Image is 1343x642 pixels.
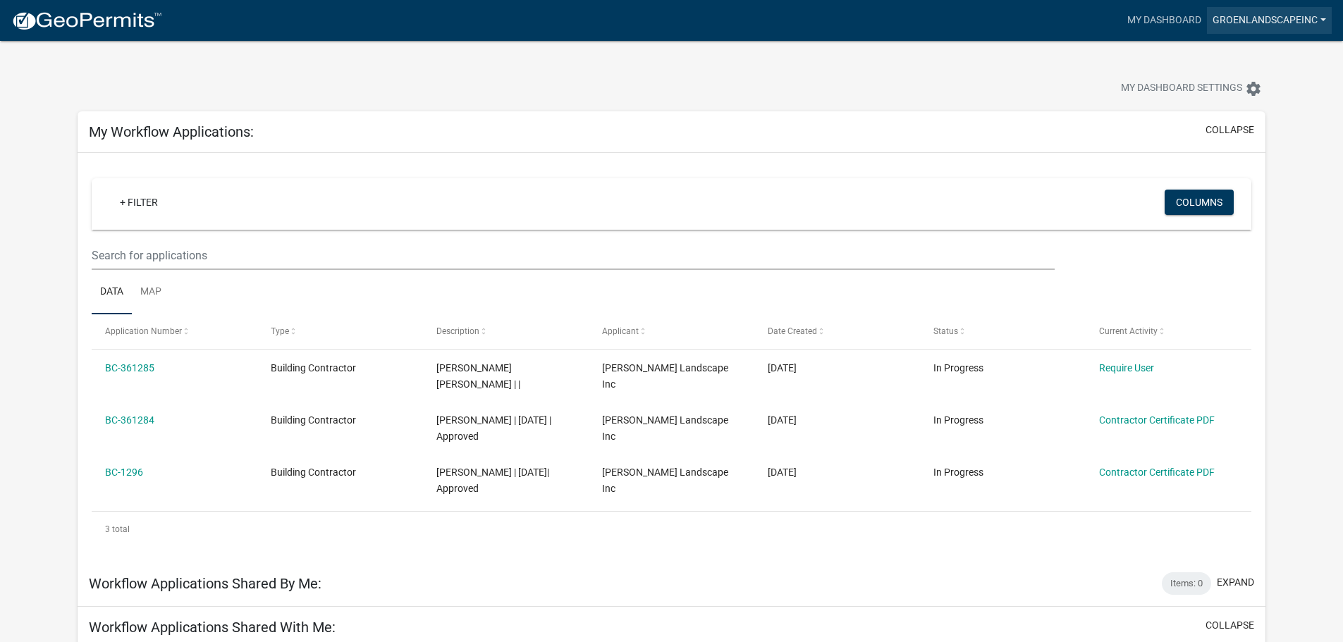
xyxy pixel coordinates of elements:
[1099,467,1215,478] a: Contractor Certificate PDF
[271,414,356,426] span: Building Contractor
[1245,80,1262,97] i: settings
[105,362,154,374] a: BC-361285
[602,467,728,494] span: Groen Landscape Inc
[271,467,356,478] span: Building Contractor
[589,314,754,348] datatable-header-cell: Applicant
[1085,314,1251,348] datatable-header-cell: Current Activity
[436,326,479,336] span: Description
[1121,80,1242,97] span: My Dashboard Settings
[78,153,1265,561] div: collapse
[1217,575,1254,590] button: expand
[602,326,639,336] span: Applicant
[1206,618,1254,633] button: collapse
[1122,7,1207,34] a: My Dashboard
[105,467,143,478] a: BC-1296
[132,270,170,315] a: Map
[768,467,797,478] span: 07/29/2024
[919,314,1085,348] datatable-header-cell: Status
[1206,123,1254,137] button: collapse
[436,467,549,494] span: Chad Groen | 08/06/2024| Approved
[105,414,154,426] a: BC-361284
[768,414,797,426] span: 01/08/2025
[92,241,1054,270] input: Search for applications
[933,414,983,426] span: In Progress
[92,270,132,315] a: Data
[768,326,817,336] span: Date Created
[257,314,423,348] datatable-header-cell: Type
[933,326,958,336] span: Status
[1099,326,1158,336] span: Current Activity
[436,414,551,442] span: Chad Groen | 01/08/2025 | Approved
[89,575,321,592] h5: Workflow Applications Shared By Me:
[436,362,520,390] span: Groen Groen | |
[1162,572,1211,595] div: Items: 0
[602,362,728,390] span: Groen Landscape Inc
[1207,7,1332,34] a: GroenLandscapeInc
[1099,414,1215,426] a: Contractor Certificate PDF
[271,362,356,374] span: Building Contractor
[271,326,289,336] span: Type
[768,362,797,374] span: 01/08/2025
[105,326,182,336] span: Application Number
[89,619,336,636] h5: Workflow Applications Shared With Me:
[933,362,983,374] span: In Progress
[1110,75,1273,102] button: My Dashboard Settingssettings
[92,314,257,348] datatable-header-cell: Application Number
[933,467,983,478] span: In Progress
[92,512,1251,547] div: 3 total
[1165,190,1234,215] button: Columns
[89,123,254,140] h5: My Workflow Applications:
[423,314,589,348] datatable-header-cell: Description
[1099,362,1154,374] a: Require User
[602,414,728,442] span: Groen Landscape Inc
[754,314,920,348] datatable-header-cell: Date Created
[109,190,169,215] a: + Filter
